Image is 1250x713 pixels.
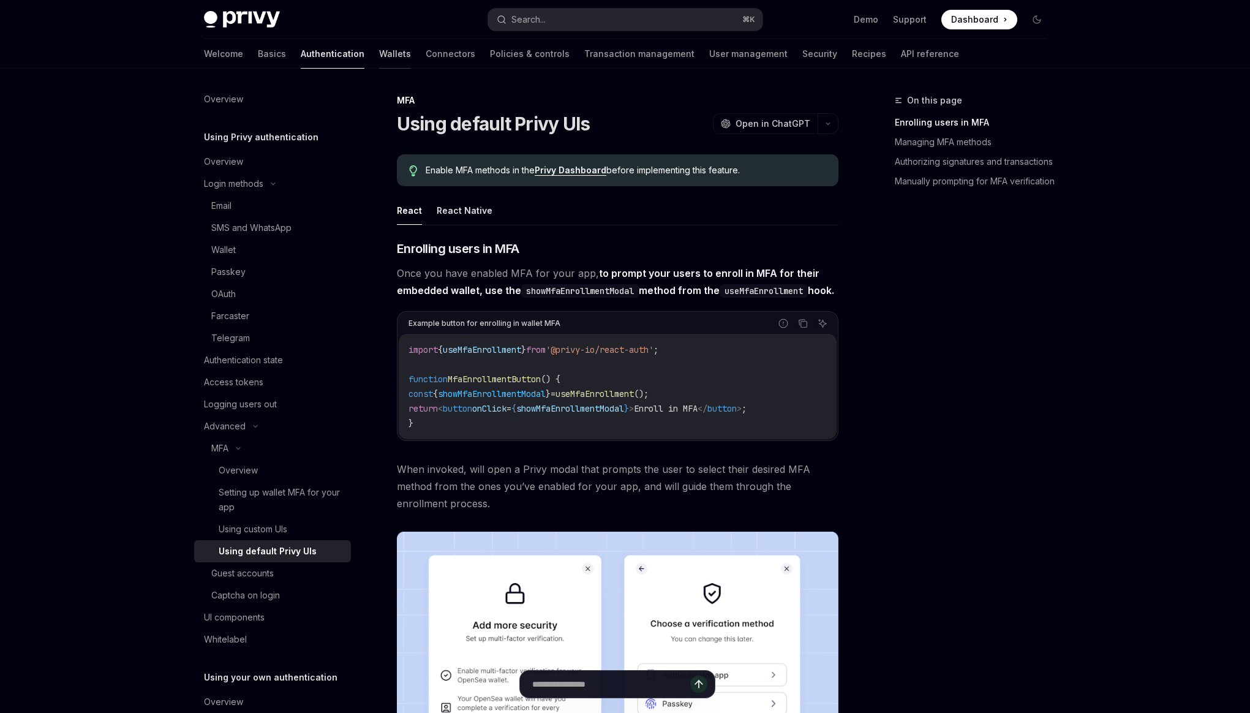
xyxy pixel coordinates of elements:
span: Once you have enabled MFA for your app, [397,265,838,299]
a: Basics [258,39,286,69]
a: Whitelabel [194,628,351,651]
div: Using default Privy UIs [219,544,317,559]
div: Using custom UIs [219,522,287,537]
div: MFA [397,94,838,107]
a: Manually prompting for MFA verification [895,172,1056,191]
span: onClick [472,403,506,414]
a: Access tokens [194,371,351,393]
a: Guest accounts [194,562,351,584]
div: Advanced [204,419,246,434]
button: Copy the contents from the code block [795,315,811,331]
a: Welcome [204,39,243,69]
img: dark logo [204,11,280,28]
a: Policies & controls [490,39,570,69]
span: Open in ChatGPT [736,118,810,130]
a: Wallets [379,39,411,69]
span: () { [541,374,560,385]
span: useMfaEnrollment [555,388,634,399]
div: Example button for enrolling in wallet MFA [409,315,560,331]
span: Enroll in MFA [634,403,698,414]
a: API reference [901,39,959,69]
div: Captcha on login [211,588,280,603]
h5: Using your own authentication [204,670,337,685]
span: MfaEnrollmentButton [448,374,541,385]
span: } [409,418,413,429]
a: Passkey [194,261,351,283]
a: Email [194,195,351,217]
a: Security [802,39,837,69]
span: } [624,403,629,414]
div: Overview [219,463,258,478]
a: Overview [194,151,351,173]
a: Managing MFA methods [895,132,1056,152]
div: Authentication state [204,353,283,368]
strong: to prompt your users to enroll in MFA for their embedded wallet, use the method from the hook. [397,267,834,296]
span: When invoked, will open a Privy modal that prompts the user to select their desired MFA method fr... [397,461,838,512]
a: User management [709,39,788,69]
div: Telegram [211,331,250,345]
a: Privy Dashboard [535,165,606,176]
button: Report incorrect code [775,315,791,331]
span: ; [742,403,747,414]
span: </ [698,403,707,414]
svg: Tip [409,165,418,176]
a: Dashboard [941,10,1017,29]
span: Enable MFA methods in the before implementing this feature. [426,164,826,176]
button: Ask AI [815,315,830,331]
a: Overview [194,459,351,481]
div: Overview [204,695,243,709]
div: Passkey [211,265,246,279]
button: React [397,196,422,225]
a: Support [893,13,927,26]
span: { [438,344,443,355]
a: Transaction management [584,39,695,69]
a: Demo [854,13,878,26]
h5: Using Privy authentication [204,130,318,145]
span: ; [653,344,658,355]
span: (); [634,388,649,399]
span: > [629,403,634,414]
span: = [551,388,555,399]
span: > [737,403,742,414]
a: SMS and WhatsApp [194,217,351,239]
span: showMfaEnrollmentModal [438,388,546,399]
a: Using default Privy UIs [194,540,351,562]
span: Dashboard [951,13,998,26]
a: Authorizing signatures and transactions [895,152,1056,172]
code: showMfaEnrollmentModal [521,284,639,298]
a: Captcha on login [194,584,351,606]
span: import [409,344,438,355]
a: Recipes [852,39,886,69]
span: { [511,403,516,414]
a: Authentication state [194,349,351,371]
a: OAuth [194,283,351,305]
span: button [443,403,472,414]
span: Enrolling users in MFA [397,240,519,257]
span: const [409,388,433,399]
a: Logging users out [194,393,351,415]
div: Setting up wallet MFA for your app [219,485,344,515]
span: function [409,374,448,385]
a: Overview [194,88,351,110]
span: = [506,403,511,414]
h1: Using default Privy UIs [397,113,590,135]
a: Farcaster [194,305,351,327]
div: Whitelabel [204,632,247,647]
a: UI components [194,606,351,628]
button: Send message [690,676,707,693]
span: { [433,388,438,399]
button: React Native [437,196,492,225]
span: } [546,388,551,399]
code: useMfaEnrollment [720,284,808,298]
span: < [438,403,443,414]
div: Logging users out [204,397,277,412]
a: Using custom UIs [194,518,351,540]
button: Search...⌘K [488,9,762,31]
div: Overview [204,154,243,169]
div: Login methods [204,176,263,191]
div: SMS and WhatsApp [211,221,292,235]
span: button [707,403,737,414]
a: Wallet [194,239,351,261]
div: Farcaster [211,309,249,323]
a: Setting up wallet MFA for your app [194,481,351,518]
